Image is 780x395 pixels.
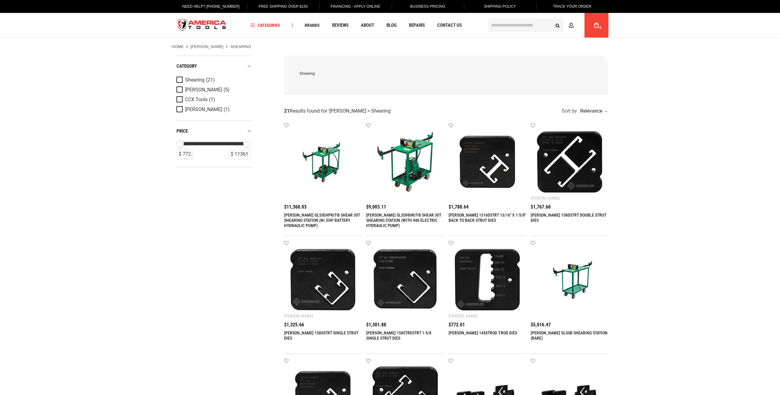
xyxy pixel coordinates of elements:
img: America Tools [172,14,232,37]
a: [PERSON_NAME] GLSS980KIT-B SHEAR 30T SHEARING STATION (WITH 980 ELECTRIC HYDRAULIC PUMP) [366,213,441,228]
a: Shearing (21) [176,77,250,83]
a: Blog [384,21,399,30]
span: $5,016.47 [531,322,551,327]
span: (1) [224,107,230,112]
span: Contact Us [437,23,462,28]
span: $1,767.60 [531,205,551,209]
a: [PERSON_NAME] [191,44,224,50]
span: Repairs [409,23,425,28]
a: [PERSON_NAME] (1) [176,106,250,113]
a: 0 [591,13,602,38]
a: [PERSON_NAME] 158STRDSTRT 1-5/8 SINGLE STRUT DIES [366,330,431,341]
img: GREENLEE 158SSTRT SINGLE STRUT DIES [290,247,356,312]
img: GREENLEE 1458TROD T-ROD DIES [455,247,520,312]
span: Brands [305,23,320,27]
span: $9,003.11 [366,205,386,209]
a: [PERSON_NAME] GLSSEHPKIT-B SHEAR 30T SHEARING STATION (W/ EHP BATTERY HYDRAULIC PUMP) [284,213,360,228]
span: [PERSON_NAME] [185,107,222,112]
strong: 21 [284,108,290,114]
span: (5) [224,87,230,93]
img: GREENLEE 1316DSTRT 13/16 [455,129,520,195]
div: [PERSON_NAME] [284,313,313,318]
span: 0 [600,26,601,30]
span: CCX Tools [185,97,208,102]
span: $1,788.64 [449,205,469,209]
span: $11,360.03 [284,205,307,209]
img: GREENLEE GLSSEHPKIT-B SHEAR 30T SHEARING STATION (W/ EHP BATTERY HYDRAULIC PUMP) [290,129,356,195]
a: Contact Us [434,21,465,30]
div: price [176,127,252,135]
span: Shipping Policy [484,4,516,9]
a: About [358,21,377,30]
a: [PERSON_NAME] GLSSB SHEARING STATION (BARE) [531,330,608,341]
button: Search [552,19,564,31]
a: Home [172,44,184,50]
a: [PERSON_NAME] 1316DSTRT 13/16" X 1-5/8" BACK TO BACK STRUT DIES [449,213,526,223]
span: Sort by [562,109,577,114]
img: GREENLEE 158STRDSTRT 1-5/8 SINGLE STRUT DIES [372,247,438,312]
span: Shearing [185,77,204,83]
img: GREENLEE GLSS980KIT-B SHEAR 30T SHEARING STATION (WITH 980 ELECTRIC HYDRAULIC PUMP) [372,129,438,195]
div: Shearing [299,71,593,76]
span: Reviews [332,23,349,28]
img: GREENLEE 158DSTRT DOUBLE STRUT DIES [537,129,602,195]
span: $1,325.66 [284,322,304,327]
span: $1,301.88 [366,322,386,327]
a: Repairs [406,21,428,30]
strong: Shearing [230,44,251,49]
a: Brands [302,21,323,30]
a: [PERSON_NAME] (5) [176,86,250,93]
span: [PERSON_NAME] [185,87,222,93]
span: (1) [209,97,215,102]
img: GREENLEE GLSSB SHEARING STATION (BARE) [537,247,602,312]
span: [PERSON_NAME] > Shearing [329,108,390,114]
span: Categories [251,23,280,27]
a: [PERSON_NAME] 158SSTRT SINGLE STRUT DIES [284,330,358,341]
div: Product Filters [176,56,252,167]
div: $ 772 [177,149,193,159]
div: Relevance [579,109,607,114]
div: [PERSON_NAME] [449,313,478,318]
span: About [361,23,374,28]
a: Categories [248,21,283,30]
a: store logo [172,14,232,37]
a: [PERSON_NAME] 158DSTRT DOUBLE STRUT DIES [531,213,606,223]
a: CCX Tools (1) [176,96,250,103]
div: [PERSON_NAME] [531,196,560,201]
div: $ 11361 [229,149,250,159]
span: $772.01 [449,322,465,327]
div: Results found for ' ' [284,108,391,114]
span: (21) [206,78,215,83]
div: category [176,62,252,70]
a: Reviews [329,21,351,30]
a: [PERSON_NAME] 1458TROD T-ROD DIES [449,330,517,335]
span: Blog [386,23,397,28]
